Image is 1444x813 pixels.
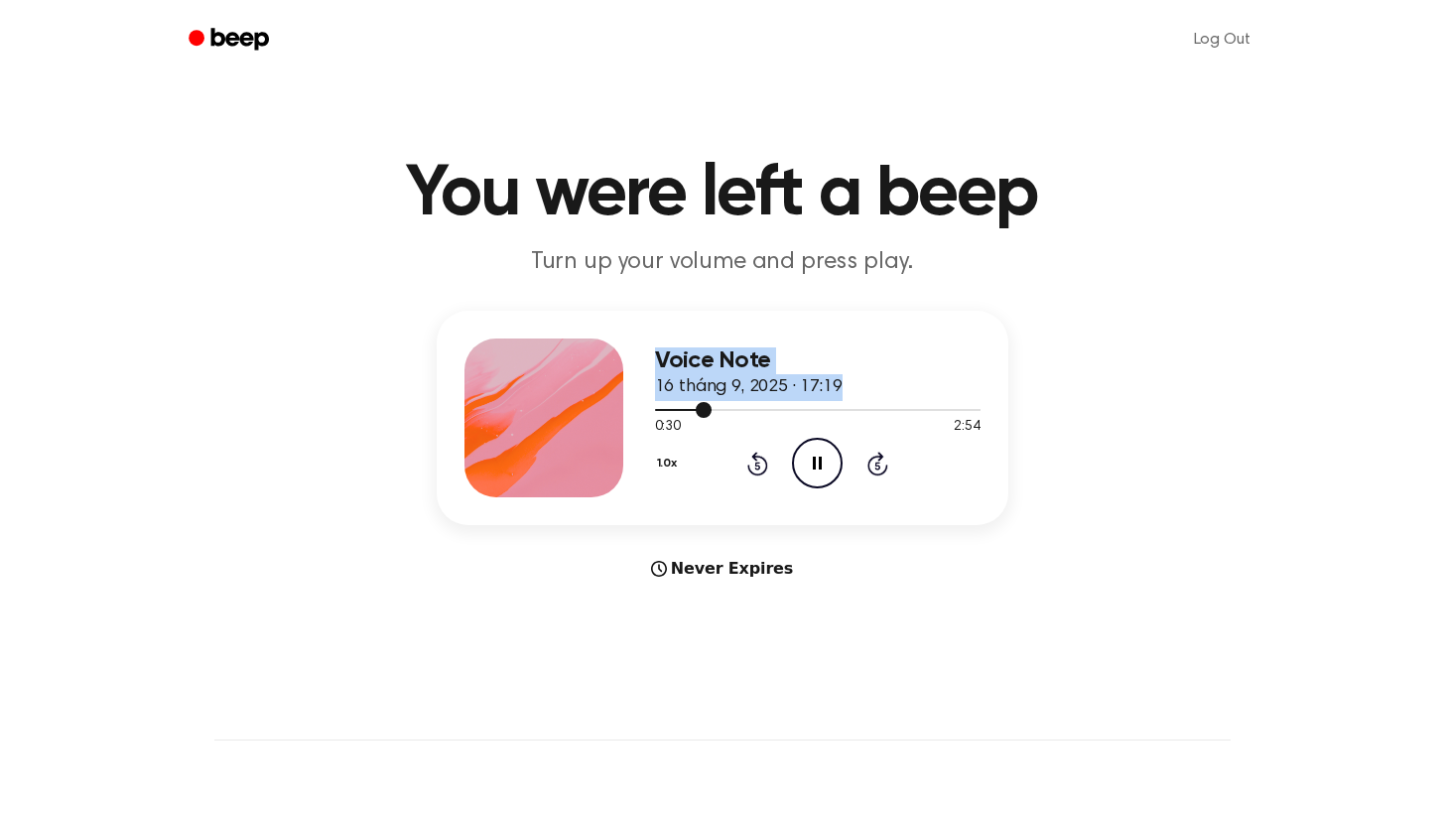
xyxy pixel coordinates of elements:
[655,347,981,374] h3: Voice Note
[437,557,1008,581] div: Never Expires
[954,417,980,438] span: 2:54
[175,21,287,60] a: Beep
[1174,16,1270,64] a: Log Out
[655,378,843,396] span: 16 tháng 9, 2025 · 17:19
[655,417,681,438] span: 0:30
[214,159,1231,230] h1: You were left a beep
[341,246,1104,279] p: Turn up your volume and press play.
[655,447,685,480] button: 1.0x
